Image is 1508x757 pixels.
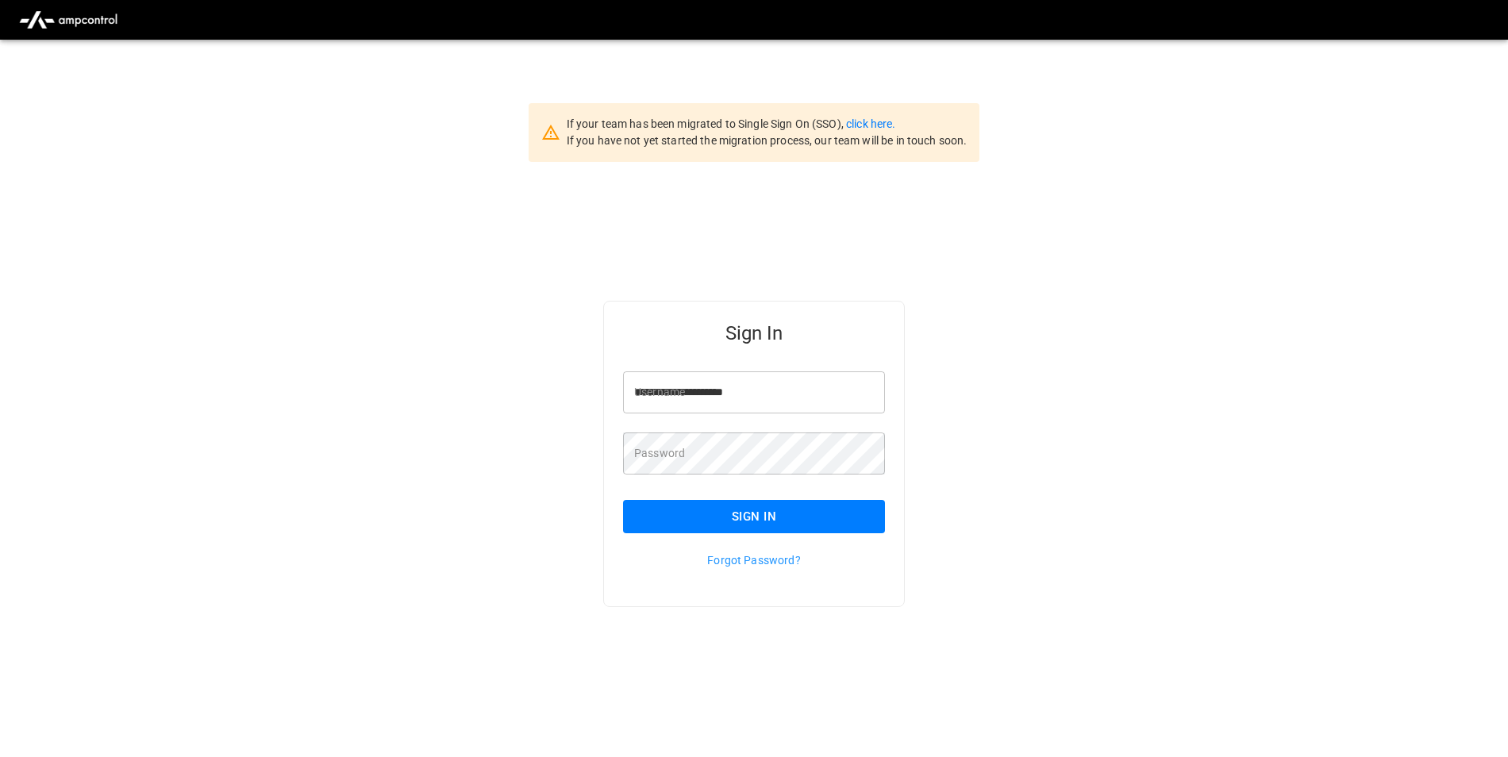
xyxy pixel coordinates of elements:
h5: Sign In [623,321,885,346]
a: click here. [846,117,895,130]
span: If you have not yet started the migration process, our team will be in touch soon. [567,134,968,147]
button: Sign In [623,500,885,533]
p: Forgot Password? [623,552,885,568]
span: If your team has been migrated to Single Sign On (SSO), [567,117,846,130]
img: ampcontrol.io logo [13,5,124,35]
